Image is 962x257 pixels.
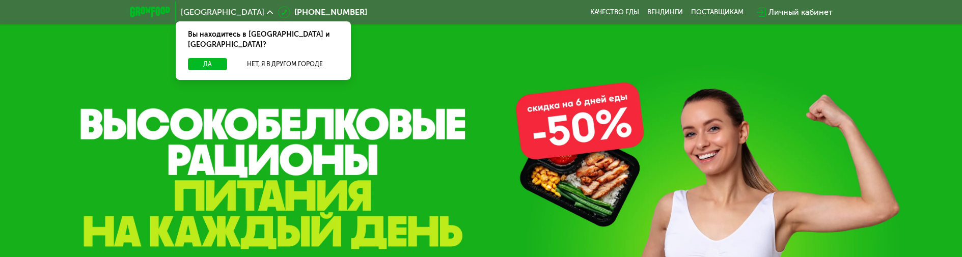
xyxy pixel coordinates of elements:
a: Качество еды [590,8,639,16]
div: поставщикам [691,8,744,16]
div: Вы находитесь в [GEOGRAPHIC_DATA] и [GEOGRAPHIC_DATA]? [176,21,351,58]
div: Личный кабинет [768,6,833,18]
span: [GEOGRAPHIC_DATA] [181,8,264,16]
button: Да [188,58,227,70]
button: Нет, я в другом городе [231,58,339,70]
a: [PHONE_NUMBER] [278,6,367,18]
a: Вендинги [647,8,683,16]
